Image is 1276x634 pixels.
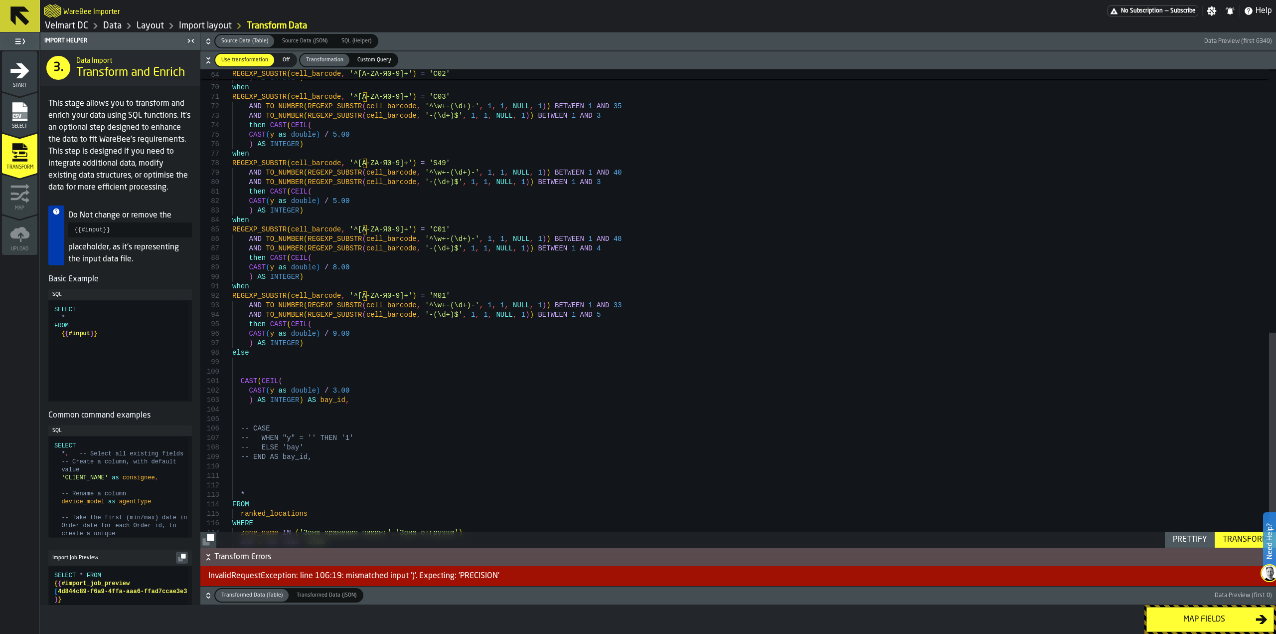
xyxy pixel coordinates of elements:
span: ) [542,169,546,177]
span: 1 [488,235,492,243]
span: ( [304,178,308,186]
span: cell_barcode [366,244,417,252]
span: ( [308,188,312,196]
span: , [417,244,421,252]
span: , [463,244,467,252]
div: thumb [291,589,362,602]
span: , [488,244,492,252]
p: This stage allows you to transform and enrich your data using SQL functions. It's an optional ste... [48,98,192,194]
span: when [232,150,249,158]
span: , [492,102,496,110]
a: link-to-/wh/i/f27944ef-e44e-4cb8-aca8-30c52093261f/pricing/ [1108,5,1198,16]
span: double [291,197,316,205]
span: 1 [488,169,492,177]
span: 1 [538,235,542,243]
span: REGEXP_SUBSTR [308,169,362,177]
span: ) [530,244,534,252]
span: Select [2,124,37,129]
span: CEIL [291,121,308,129]
span: ) [525,112,529,120]
span: cell_barcode [291,93,341,101]
span: , [475,178,479,186]
h2: Sub Title [63,6,120,16]
p: placeholder, as it's representing the input data file. [68,241,192,265]
label: button-switch-multi-Use transformation [214,53,275,67]
label: button-switch-multi-Transformation [299,53,350,67]
span: '^\w+-(\d+)-' [425,169,479,177]
span: REGEXP_SUBSTR [308,102,362,110]
span: '^\w+-(\d+)-' [425,235,479,243]
div: thumb [300,54,349,66]
label: button-toggle-Notifications [1221,6,1239,16]
a: link-to-/wh/i/f27944ef-e44e-4cb8-aca8-30c52093261f/designer [137,20,164,31]
span: 5.00 [333,131,350,139]
button: button-Map fields [1146,607,1274,632]
span: ( [287,188,291,196]
li: menu Start [2,51,37,91]
label: button-switch-multi-Transformed Data (Table) [214,588,290,603]
span: TO_NUMBER [266,112,304,120]
span: NULL [513,235,530,243]
span: cell_barcode [366,235,417,243]
a: link-to-/wh/i/f27944ef-e44e-4cb8-aca8-30c52093261f/import/layout/4d844c89-f6a9-4ffa-aaa6-ffad7cca... [247,20,307,31]
span: ) [530,112,534,120]
span: = [421,159,425,167]
span: , [417,178,421,186]
div: 81 [200,187,219,197]
span: , [463,112,467,120]
span: 1 [471,244,475,252]
span: 1 [588,102,592,110]
span: ) [530,178,534,186]
label: button-switch-multi-Source Data (Table) [214,34,275,48]
span: AND [249,244,262,252]
li: menu Upload [2,215,37,255]
div: Prettify [1169,534,1211,546]
div: 78 [200,159,219,168]
span: ) [546,102,550,110]
span: ) [249,140,253,148]
span: ( [362,169,366,177]
span: AND [249,169,262,177]
span: 35 [614,102,622,110]
span: Transform Errors [214,551,1274,563]
span: AND [580,178,592,186]
label: button-switch-multi-Transformed Data (JSON) [290,588,363,603]
span: cell_barcode [366,169,417,177]
span: = [421,93,425,101]
button: button- [200,32,1276,50]
span: cell_barcode [291,70,341,78]
span: 48 [614,235,622,243]
span: , [417,235,421,243]
span: ( [304,102,308,110]
span: 64 [200,70,219,80]
button: button-Transform [1215,532,1276,548]
span: , [504,235,508,243]
pre: {{#input}} [68,222,192,237]
span: ) [299,140,303,148]
span: Upload [2,246,37,252]
button: button- [200,587,1276,605]
span: , [530,102,534,110]
button: button- [200,548,1276,566]
span: ( [287,70,291,78]
span: CAST [270,121,287,129]
span: as [278,131,287,139]
span: Transform and Enrich [76,65,185,81]
span: ( [287,93,291,101]
span: , [513,178,517,186]
span: AND [597,102,609,110]
nav: Breadcrumb [44,20,658,32]
span: CEIL [291,188,308,196]
span: 'S49' [429,159,450,167]
span: , [475,112,479,120]
span: ) [316,131,320,139]
span: AS [257,140,266,148]
span: AND [249,112,262,120]
span: cell_barcode [366,112,417,120]
span: ( [304,235,308,243]
span: 1 [471,112,475,120]
div: 84 [200,215,219,225]
label: Need Help? [1264,513,1275,569]
a: logo-header [44,2,61,20]
span: 1 [500,169,504,177]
